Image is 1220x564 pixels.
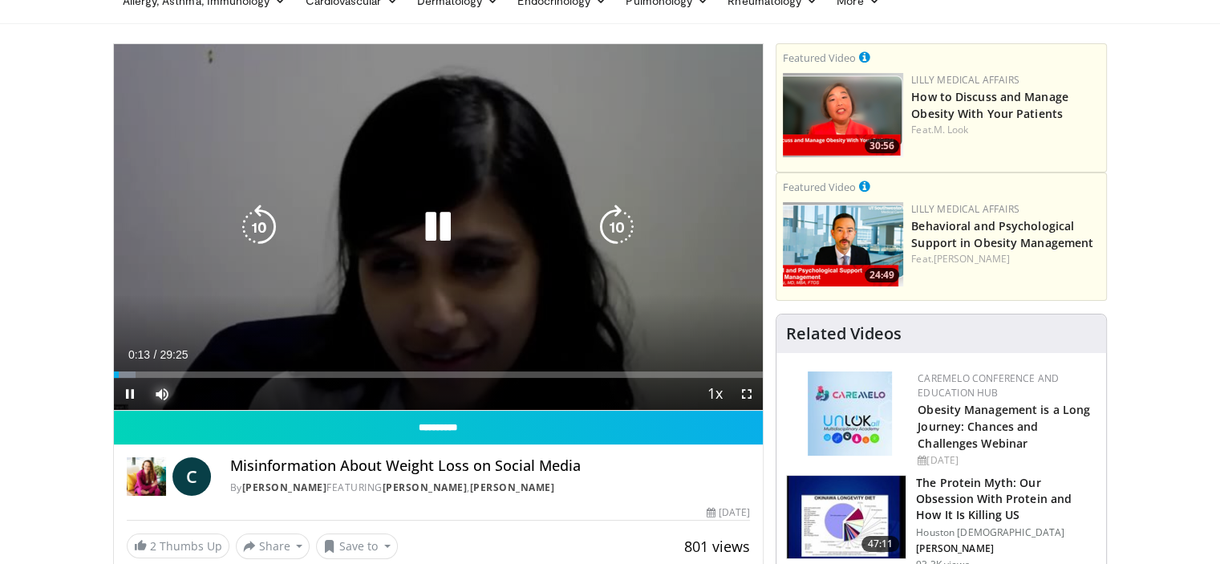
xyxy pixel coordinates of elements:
[783,180,856,194] small: Featured Video
[127,457,166,496] img: Dr. Carolynn Francavilla
[242,481,327,494] a: [PERSON_NAME]
[916,526,1096,539] p: Houston [DEMOGRAPHIC_DATA]
[911,89,1068,121] a: How to Discuss and Manage Obesity With Your Patients
[731,378,763,410] button: Fullscreen
[918,402,1090,451] a: Obesity Management is a Long Journey: Chances and Challenges Webinar
[808,371,892,456] img: 45df64a9-a6de-482c-8a90-ada250f7980c.png.150x105_q85_autocrop_double_scale_upscale_version-0.2.jpg
[787,476,906,559] img: b7b8b05e-5021-418b-a89a-60a270e7cf82.150x105_q85_crop-smart_upscale.jpg
[916,475,1096,523] h3: The Protein Myth: Our Obsession With Protein and How It Is Killing US
[699,378,731,410] button: Playback Rate
[128,348,150,361] span: 0:13
[865,139,899,153] span: 30:56
[918,371,1059,400] a: CaReMeLO Conference and Education Hub
[160,348,188,361] span: 29:25
[114,371,764,378] div: Progress Bar
[911,202,1019,216] a: Lilly Medical Affairs
[707,505,750,520] div: [DATE]
[911,252,1100,266] div: Feat.
[146,378,178,410] button: Mute
[236,534,310,559] button: Share
[865,268,899,282] span: 24:49
[383,481,468,494] a: [PERSON_NAME]
[783,202,903,286] a: 24:49
[114,378,146,410] button: Pause
[783,202,903,286] img: ba3304f6-7838-4e41-9c0f-2e31ebde6754.png.150x105_q85_crop-smart_upscale.png
[911,73,1019,87] a: Lilly Medical Affairs
[911,218,1093,250] a: Behavioral and Psychological Support in Obesity Management
[127,534,229,558] a: 2 Thumbs Up
[918,453,1093,468] div: [DATE]
[911,123,1100,137] div: Feat.
[916,542,1096,555] p: [PERSON_NAME]
[934,123,969,136] a: M. Look
[316,534,398,559] button: Save to
[783,51,856,65] small: Featured Video
[934,252,1010,266] a: [PERSON_NAME]
[783,73,903,157] a: 30:56
[150,538,156,554] span: 2
[786,324,902,343] h4: Related Videos
[230,481,750,495] div: By FEATURING ,
[470,481,555,494] a: [PERSON_NAME]
[861,536,900,552] span: 47:11
[783,73,903,157] img: c98a6a29-1ea0-4bd5-8cf5-4d1e188984a7.png.150x105_q85_crop-smart_upscale.png
[172,457,211,496] a: C
[684,537,750,556] span: 801 views
[114,44,764,411] video-js: Video Player
[230,457,750,475] h4: Misinformation About Weight Loss on Social Media
[154,348,157,361] span: /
